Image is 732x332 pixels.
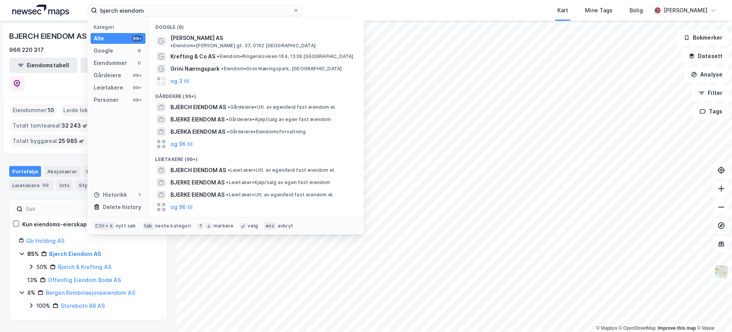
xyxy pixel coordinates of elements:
div: Leide lokasjoner : [60,104,115,116]
span: 10 [48,106,54,115]
div: Personer (99+) [149,213,364,227]
button: og 96 til [170,203,193,212]
span: Eiendom • Grini Næringspark, [GEOGRAPHIC_DATA] [221,66,342,72]
div: Portefølje [9,166,41,177]
button: Filter [692,85,729,101]
div: Info [56,180,73,191]
div: 50% [36,262,48,272]
a: Mapbox [596,325,617,331]
div: Google (6) [149,18,364,32]
div: 13% [27,276,38,285]
span: 25 985 ㎡ [58,136,84,146]
span: • [217,53,219,59]
a: Bjerch & Krefting AS [58,264,111,270]
span: Gårdeiere • Utl. av egen/leid fast eiendom el. [228,104,336,110]
span: BJERCH EIENDOM AS [170,166,226,175]
div: Leietakere [9,180,53,191]
div: 99+ [132,97,142,103]
div: Styret [76,180,107,191]
div: 100% [36,301,50,310]
span: • [227,129,229,134]
div: Leietakere [94,83,123,92]
span: Leietaker • Kjøp/salg av egen fast eiendom [226,179,330,186]
a: Storebotn 88 AS [61,302,105,309]
div: 966 220 317 [9,45,44,55]
span: • [228,167,230,173]
div: BJERCH EIENDOM AS [9,30,88,42]
a: Bergen Kombinasjonseiendom AS [46,289,135,296]
span: • [226,116,228,122]
span: Leietaker • Utl. av egen/leid fast eiendom el. [228,167,335,173]
button: Leietakertabell [81,58,149,73]
div: 85% [27,249,39,259]
span: Krefting & Co AS [170,52,215,61]
span: BJERKE EIENDOM AS [170,115,225,124]
button: Datasett [682,48,729,64]
a: Gb Holding AS [26,237,64,244]
div: neste kategori [155,223,191,229]
div: 1 [136,192,142,198]
a: Improve this map [658,325,696,331]
div: Eiendommer [83,166,131,177]
span: BJERCH EIENDOM AS [170,103,226,112]
div: Eiendommer : [10,104,57,116]
div: [PERSON_NAME] [664,6,707,15]
div: Gårdeiere [94,71,121,80]
div: 99+ [132,35,142,41]
span: [PERSON_NAME] AS [170,33,223,43]
span: • [221,66,223,71]
span: Grini Næringspark [170,64,220,73]
div: velg [248,223,258,229]
button: og 3 til [170,76,189,86]
div: Ctrl + k [94,222,114,230]
a: Offentlig Eiendom Bodø AS [48,277,121,283]
div: Kart [557,6,568,15]
div: Kontrollprogram for chat [694,295,732,332]
img: logo.a4113a55bc3d86da70a041830d287a7e.svg [12,5,69,16]
div: 69 [41,181,50,189]
div: esc [264,222,276,230]
div: 6 [136,48,142,54]
button: og 96 til [170,139,193,149]
span: BJERKA EIENDOM AS [170,127,225,136]
span: Eiendom • [PERSON_NAME] gt. 37, 0162 [GEOGRAPHIC_DATA] [170,43,316,49]
button: Bokmerker [677,30,729,45]
div: Alle [94,34,104,43]
div: Kategori [94,24,145,30]
div: Personer [94,95,119,105]
div: Aksjonærer [44,166,80,177]
a: OpenStreetMap [619,325,656,331]
div: Google [94,46,113,55]
button: Analyse [684,67,729,82]
div: 0 [136,60,142,66]
div: Mine Tags [585,6,613,15]
span: 32 243 ㎡ [61,121,88,130]
div: Totalt byggareal : [10,135,87,147]
span: Gårdeiere • Kjøp/salg av egen fast eiendom [226,116,331,123]
div: Totalt tomteareal : [10,120,91,132]
span: • [228,104,230,110]
span: Leietaker • Utl. av egen/leid fast eiendom el. [226,192,334,198]
span: Eiendom • Ringeriksveien 164, 1339 [GEOGRAPHIC_DATA] [217,53,353,60]
img: Z [714,264,729,279]
iframe: Chat Widget [694,295,732,332]
span: Gårdeiere • Eiendomsforvaltning [227,129,306,135]
div: Historikk [94,190,127,199]
button: Eiendomstabell [9,58,78,73]
span: • [170,43,173,48]
input: Søk [23,203,107,215]
div: Bolig [630,6,643,15]
div: 99+ [132,85,142,91]
span: • [226,192,228,198]
div: Gårdeiere (99+) [149,87,364,101]
div: 99+ [132,72,142,78]
div: nytt søk [116,223,136,229]
span: • [226,179,228,185]
button: Tags [693,104,729,119]
div: Delete history [103,203,141,212]
div: 8% [27,288,35,297]
span: BJERKE EIENDOM AS [170,178,225,187]
div: Leietakere (99+) [149,150,364,164]
div: Kun eiendoms-eierskap [22,220,87,229]
span: BJERKE EIENDOM AS [170,190,225,199]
